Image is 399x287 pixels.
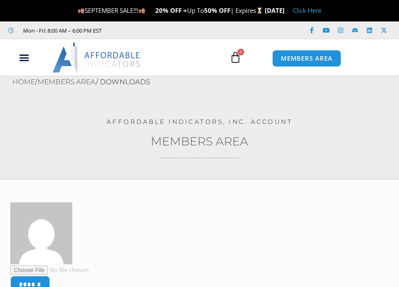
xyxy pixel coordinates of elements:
div: Menu Toggle [5,50,44,66]
img: ⌛ [256,7,263,14]
span: MEMBERS AREA [281,55,332,62]
nav: Breadcrumb [12,76,399,89]
span: Mon - Fri: 8:00 AM – 6:00 PM EST [21,26,102,36]
a: Affordable Indicators, Inc. Account [107,118,293,126]
img: 🍂 [78,7,84,14]
img: 🍂 [139,7,145,14]
a: Click Here [293,6,321,14]
a: MEMBERS AREA [272,50,341,67]
a: Home [12,78,35,86]
strong: [DATE] [265,6,285,14]
a: 0 [217,45,254,69]
iframe: Customer reviews powered by Trustpilot [108,26,232,35]
img: 014fa75dfb2df130fe23b1c9989e033da789d5145bd1ee8b8be748709490fdc0 [10,202,72,264]
a: Members Area [151,134,248,148]
a: Members Area [38,78,96,86]
strong: 20% OFF + [155,6,187,14]
strong: 50% OFF [204,6,230,14]
img: LogoAI | Affordable Indicators – NinjaTrader [52,43,141,72]
span: 0 [237,49,244,55]
span: SEPTEMBER SALE!!! Up To | Expires [78,6,265,14]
